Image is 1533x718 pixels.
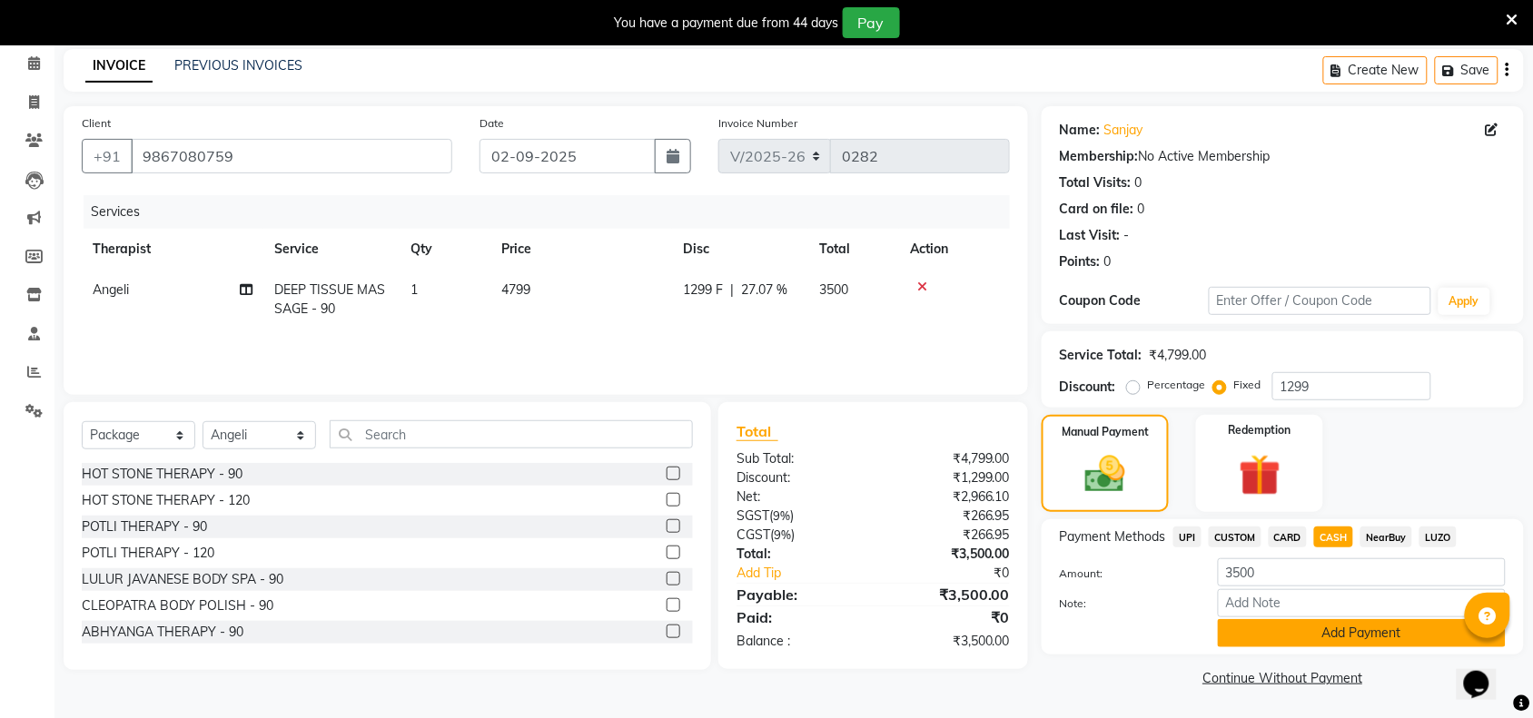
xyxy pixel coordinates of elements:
span: 3500 [819,281,848,298]
img: _gift.svg [1226,449,1294,501]
div: ₹266.95 [873,507,1024,526]
div: ₹0 [873,606,1024,628]
th: Disc [672,229,808,270]
a: Continue Without Payment [1045,669,1520,688]
div: Last Visit: [1060,226,1121,245]
button: +91 [82,139,133,173]
input: Search by Name/Mobile/Email/Code [131,139,452,173]
label: Redemption [1229,422,1291,438]
div: - [1124,226,1130,245]
div: Net: [723,487,874,507]
div: POTLI THERAPY - 90 [82,517,207,536]
div: ₹0 [898,564,1024,583]
input: Add Note [1218,589,1506,617]
span: CASH [1314,526,1353,547]
span: LUZO [1419,526,1457,547]
div: ₹2,966.10 [873,487,1024,507]
th: Action [899,229,1010,270]
span: 1299 F [683,280,723,300]
img: _cash.svg [1073,451,1138,497]
a: PREVIOUS INVOICES [174,57,302,74]
div: 0 [1138,200,1145,219]
div: Total: [723,545,874,564]
div: Services [84,195,1024,229]
span: Payment Methods [1060,527,1166,546]
a: INVOICE [85,50,153,83]
div: ₹3,500.00 [873,545,1024,564]
div: HOT STONE THERAPY - 120 [82,491,250,510]
div: Service Total: [1060,346,1142,365]
label: Manual Payment [1062,424,1149,440]
span: Angeli [93,281,129,298]
th: Qty [400,229,490,270]
div: HOT STONE THERAPY - 90 [82,465,242,484]
button: Add Payment [1218,619,1506,647]
div: Balance : [723,632,874,651]
input: Amount [1218,558,1506,586]
div: You have a payment due from 44 days [615,14,839,33]
a: Sanjay [1104,121,1143,140]
span: DEEP TISSUE MASSAGE - 90 [274,281,385,317]
span: 1 [410,281,418,298]
span: 4799 [501,281,530,298]
div: Points: [1060,252,1101,271]
div: Discount: [1060,378,1116,397]
div: Total Visits: [1060,173,1132,192]
div: No Active Membership [1060,147,1506,166]
label: Date [480,115,504,132]
label: Note: [1046,595,1204,612]
label: Fixed [1234,377,1261,393]
label: Invoice Number [718,115,797,132]
div: LULUR JAVANESE BODY SPA - 90 [82,570,283,589]
input: Search [330,420,693,448]
div: ( ) [723,507,874,526]
div: Coupon Code [1060,291,1209,310]
span: SGST [737,507,769,524]
div: ₹1,299.00 [873,468,1024,487]
div: CLEOPATRA BODY POLISH - 90 [82,596,273,615]
div: ( ) [723,526,874,545]
label: Client [82,115,111,132]
th: Therapist [82,229,263,270]
div: Name: [1060,121,1101,140]
span: CUSTOM [1209,526,1261,547]
div: ₹3,500.00 [873,584,1024,605]
input: Enter Offer / Coupon Code [1209,287,1431,315]
label: Amount: [1046,566,1204,582]
th: Total [808,229,899,270]
button: Apply [1439,288,1490,315]
label: Percentage [1148,377,1206,393]
div: Sub Total: [723,449,874,468]
span: NearBuy [1360,526,1412,547]
div: POTLI THERAPY - 120 [82,544,214,563]
button: Pay [843,7,900,38]
div: ₹3,500.00 [873,632,1024,651]
div: ₹4,799.00 [873,449,1024,468]
button: Create New [1323,56,1428,84]
div: Membership: [1060,147,1139,166]
div: Discount: [723,468,874,487]
div: Paid: [723,606,874,628]
div: Card on file: [1060,200,1134,219]
iframe: chat widget [1457,645,1515,700]
th: Price [490,229,672,270]
div: ₹266.95 [873,526,1024,545]
span: 27.07 % [741,280,787,300]
span: Total [737,422,778,441]
span: 9% [773,508,790,523]
div: 0 [1135,173,1142,192]
div: ABHYANGA THERAPY - 90 [82,623,243,642]
th: Service [263,229,400,270]
span: CARD [1269,526,1308,547]
span: | [730,280,734,300]
div: 0 [1104,252,1112,271]
span: CGST [737,526,770,543]
span: 9% [774,527,791,542]
div: ₹4,799.00 [1150,346,1207,365]
button: Save [1435,56,1498,84]
div: Payable: [723,584,874,605]
a: Add Tip [723,564,898,583]
span: UPI [1173,526,1202,547]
